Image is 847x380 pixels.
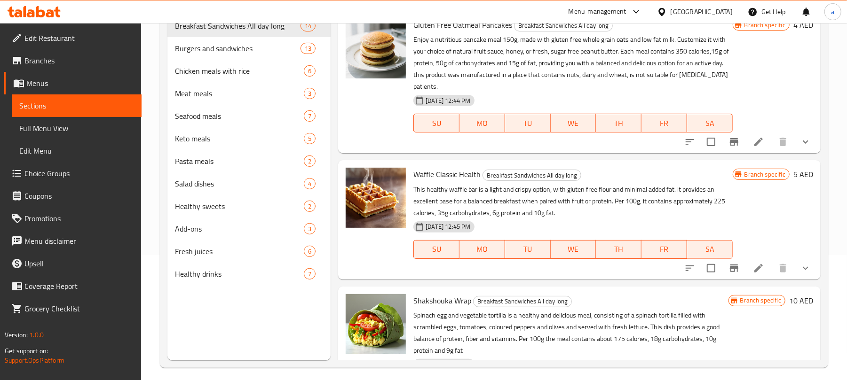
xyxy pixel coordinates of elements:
[551,240,596,259] button: WE
[422,360,474,369] span: [DATE] 12:28 PM
[600,116,638,130] span: TH
[641,114,687,132] button: FR
[794,257,817,279] button: show more
[301,43,316,54] div: items
[304,202,315,211] span: 2
[26,78,134,89] span: Menus
[175,178,304,189] span: Salad dishes
[794,131,817,153] button: show more
[418,242,456,256] span: SU
[459,240,505,259] button: MO
[12,140,142,162] a: Edit Menu
[687,114,733,132] button: SA
[772,257,794,279] button: delete
[167,82,331,105] div: Meat meals3
[167,172,331,195] div: Salad dishes4
[19,100,134,111] span: Sections
[793,18,813,31] h6: 4 AED
[4,49,142,72] a: Branches
[645,242,683,256] span: FR
[4,27,142,49] a: Edit Restaurant
[551,114,596,132] button: WE
[4,252,142,275] a: Upsell
[691,242,729,256] span: SA
[422,222,474,231] span: [DATE] 12:45 PM
[736,296,785,305] span: Branch specific
[346,168,406,228] img: Waffle Classic Health
[304,247,315,256] span: 6
[304,89,315,98] span: 3
[641,240,687,259] button: FR
[175,268,304,279] span: Healthy drinks
[304,225,315,233] span: 3
[304,88,316,99] div: items
[413,240,459,259] button: SU
[459,114,505,132] button: MO
[687,240,733,259] button: SA
[422,96,474,105] span: [DATE] 12:44 PM
[304,268,316,279] div: items
[24,168,134,179] span: Choice Groups
[701,132,721,152] span: Select to update
[596,114,641,132] button: TH
[691,116,729,130] span: SA
[413,294,471,308] span: Shakshouka Wrap
[24,280,134,292] span: Coverage Report
[753,136,764,147] a: Edit menu item
[800,263,811,274] svg: Show Choices
[167,11,331,289] nav: Menu sections
[505,240,551,259] button: TU
[24,235,134,247] span: Menu disclaimer
[800,136,811,147] svg: Show Choices
[4,72,142,94] a: Menus
[554,116,593,130] span: WE
[175,88,304,99] span: Meat meals
[167,15,331,37] div: Breakfast Sandwiches All day long14
[12,94,142,117] a: Sections
[167,240,331,263] div: Fresh juices6
[24,213,134,224] span: Promotions
[304,110,316,122] div: items
[789,294,813,307] h6: 10 AED
[515,20,612,31] span: Breakfast Sandwiches All day long
[167,150,331,172] div: Pasta meals2
[554,242,593,256] span: WE
[175,246,304,257] span: Fresh juices
[175,223,304,234] div: Add-ons
[4,207,142,230] a: Promotions
[514,20,613,31] div: Breakfast Sandwiches All day long
[24,258,134,269] span: Upsell
[175,43,301,54] span: Burgers and sandwiches
[175,110,304,122] span: Seafood meals
[167,195,331,217] div: Healthy sweets2
[418,116,456,130] span: SU
[24,303,134,314] span: Grocery Checklist
[167,105,331,127] div: Seafood meals7
[175,201,304,212] div: Healthy sweets
[304,246,316,257] div: items
[4,275,142,297] a: Coverage Report
[175,65,304,77] div: Chicken meals with rice
[483,170,581,181] span: Breakfast Sandwiches All day long
[600,242,638,256] span: TH
[753,263,764,274] a: Edit menu item
[304,67,315,76] span: 6
[24,190,134,202] span: Coupons
[346,294,406,354] img: Shakshouka Wrap
[772,131,794,153] button: delete
[5,329,28,341] span: Version:
[19,145,134,156] span: Edit Menu
[304,155,316,167] div: items
[24,55,134,66] span: Branches
[413,34,732,93] p: Enjoy a nutritious pancake meal 150g, made with gluten free whole grain oats and low fat milk. Cu...
[473,296,572,307] div: Breakfast Sandwiches All day long
[167,37,331,60] div: Burgers and sandwiches13
[29,329,44,341] span: 1.0.0
[304,179,315,188] span: 4
[304,178,316,189] div: items
[793,168,813,181] h6: 5 AED
[569,6,626,17] div: Menu-management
